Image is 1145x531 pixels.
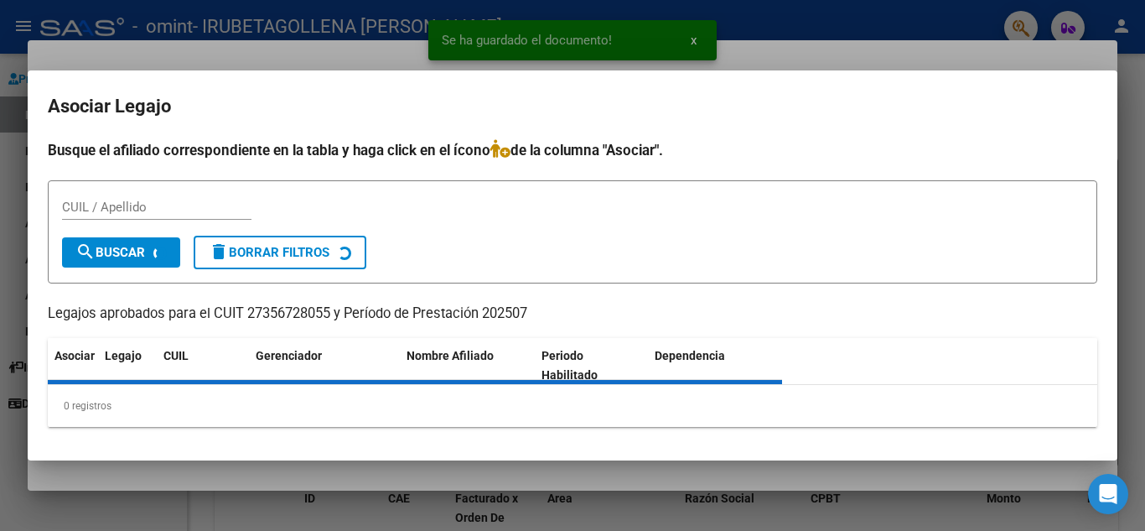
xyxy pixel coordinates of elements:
[400,338,535,393] datatable-header-cell: Nombre Afiliado
[48,385,1097,427] div: 0 registros
[157,338,249,393] datatable-header-cell: CUIL
[163,349,189,362] span: CUIL
[75,242,96,262] mat-icon: search
[1088,474,1128,514] div: Open Intercom Messenger
[54,349,95,362] span: Asociar
[256,349,322,362] span: Gerenciador
[105,349,142,362] span: Legajo
[407,349,494,362] span: Nombre Afiliado
[194,236,366,269] button: Borrar Filtros
[75,245,145,260] span: Buscar
[535,338,648,393] datatable-header-cell: Periodo Habilitado
[48,91,1097,122] h2: Asociar Legajo
[98,338,157,393] datatable-header-cell: Legajo
[48,338,98,393] datatable-header-cell: Asociar
[209,242,229,262] mat-icon: delete
[48,304,1097,325] p: Legajos aprobados para el CUIT 27356728055 y Período de Prestación 202507
[48,139,1097,161] h4: Busque el afiliado correspondiente en la tabla y haga click en el ícono de la columna "Asociar".
[648,338,783,393] datatable-header-cell: Dependencia
[209,245,329,260] span: Borrar Filtros
[541,349,598,382] span: Periodo Habilitado
[249,338,400,393] datatable-header-cell: Gerenciador
[655,349,725,362] span: Dependencia
[62,237,180,268] button: Buscar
